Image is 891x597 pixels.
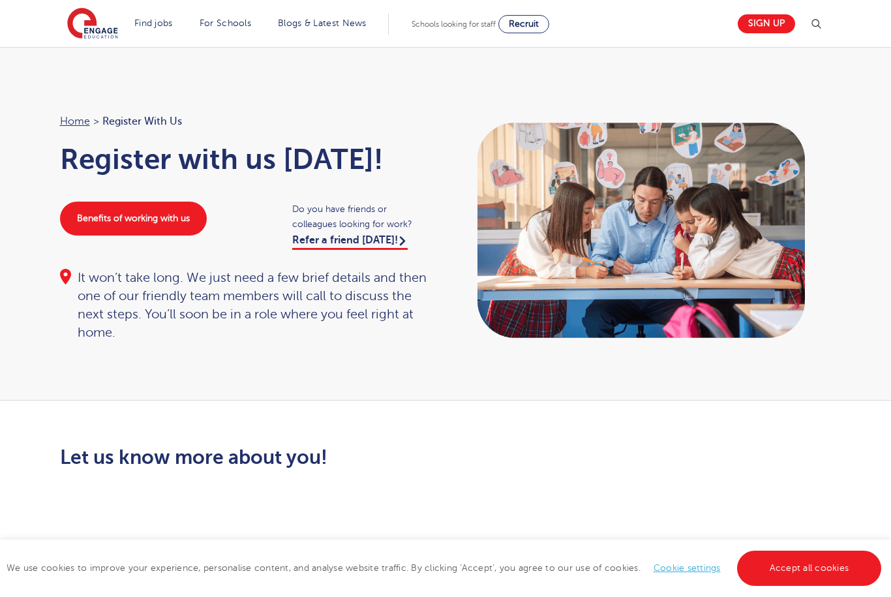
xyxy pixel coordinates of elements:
[509,19,539,29] span: Recruit
[498,15,549,33] a: Recruit
[292,202,432,232] span: Do you have friends or colleagues looking for work?
[737,551,882,586] a: Accept all cookies
[654,563,721,573] a: Cookie settings
[60,269,433,342] div: It won’t take long. We just need a few brief details and then one of our friendly team members wi...
[67,8,118,40] img: Engage Education
[7,563,884,573] span: We use cookies to improve your experience, personalise content, and analyse website traffic. By c...
[412,20,496,29] span: Schools looking for staff
[60,202,207,236] a: Benefits of working with us
[60,143,433,176] h1: Register with us [DATE]!
[93,115,99,127] span: >
[102,113,182,130] span: Register with us
[60,113,433,130] nav: breadcrumb
[738,14,795,33] a: Sign up
[292,234,408,250] a: Refer a friend [DATE]!
[60,115,90,127] a: Home
[60,446,568,468] h2: Let us know more about you!
[134,18,173,28] a: Find jobs
[200,18,251,28] a: For Schools
[278,18,367,28] a: Blogs & Latest News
